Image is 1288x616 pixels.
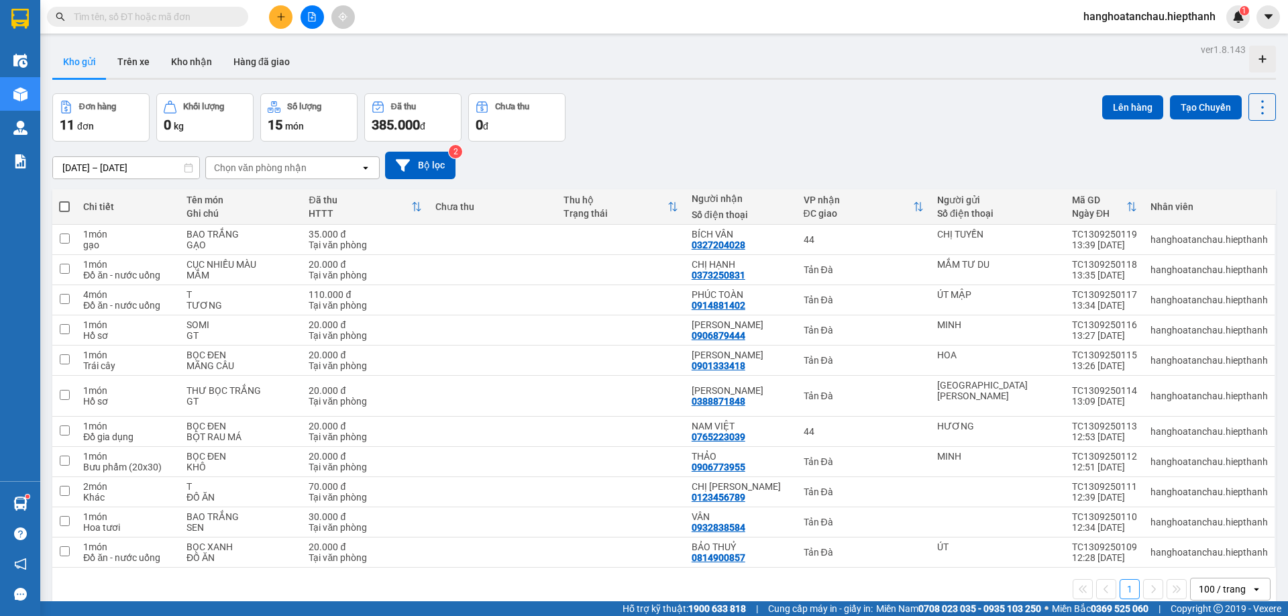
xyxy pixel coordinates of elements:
[309,330,421,341] div: Tại văn phòng
[1072,229,1137,240] div: TC1309250119
[804,264,924,275] div: Tản Đà
[287,102,321,111] div: Số lượng
[302,189,428,225] th: Toggle SortBy
[1214,604,1223,613] span: copyright
[1072,319,1137,330] div: TC1309250116
[1072,492,1137,503] div: 12:39 [DATE]
[309,289,421,300] div: 110.000 đ
[307,12,317,21] span: file-add
[937,542,1059,552] div: ÚT
[309,542,421,552] div: 20.000 đ
[1256,5,1280,29] button: caret-down
[692,270,745,280] div: 0373250831
[1150,201,1268,212] div: Nhân viên
[692,492,745,503] div: 0123456789
[495,102,529,111] div: Chưa thu
[420,121,425,132] span: đ
[1150,486,1268,497] div: hanghoatanchau.hiepthanh
[83,431,173,442] div: Đồ gia dụng
[309,259,421,270] div: 20.000 đ
[1170,95,1242,119] button: Tạo Chuyến
[483,121,488,132] span: đ
[804,517,924,527] div: Tản Đà
[1091,603,1148,614] strong: 0369 525 060
[269,5,292,29] button: plus
[309,300,421,311] div: Tại văn phòng
[83,385,173,396] div: 1 món
[804,325,924,336] div: Tản Đà
[692,481,790,492] div: CHỊ LÊ
[692,552,745,563] div: 0814900857
[937,195,1059,205] div: Người gửi
[52,93,150,142] button: Đơn hàng11đơn
[309,492,421,503] div: Tại văn phòng
[937,451,1059,462] div: MINH
[309,522,421,533] div: Tại văn phòng
[557,189,685,225] th: Toggle SortBy
[301,5,324,29] button: file-add
[756,601,758,616] span: |
[186,542,296,552] div: BỌC XANH
[692,209,790,220] div: Số điện thoại
[692,330,745,341] div: 0906879444
[186,330,296,341] div: GT
[804,391,924,401] div: Tản Đà
[60,117,74,133] span: 11
[688,603,746,614] strong: 1900 633 818
[435,201,550,212] div: Chưa thu
[186,229,296,240] div: BAO TRẮNG
[309,385,421,396] div: 20.000 đ
[1150,264,1268,275] div: hanghoatanchau.hiepthanh
[83,201,173,212] div: Chi tiết
[331,5,355,29] button: aim
[83,229,173,240] div: 1 món
[83,240,173,250] div: gạo
[468,93,566,142] button: Chưa thu0đ
[1232,11,1244,23] img: icon-new-feature
[804,295,924,305] div: Tản Đà
[83,511,173,522] div: 1 món
[937,208,1059,219] div: Số điện thoại
[11,9,29,29] img: logo-vxr
[804,547,924,558] div: Tản Đà
[13,121,28,135] img: warehouse-icon
[692,451,790,462] div: THẢO
[83,451,173,462] div: 1 món
[1102,95,1163,119] button: Lên hàng
[309,319,421,330] div: 20.000 đ
[186,481,296,492] div: T
[186,421,296,431] div: BỌC ĐEN
[1072,421,1137,431] div: TC1309250113
[13,87,28,101] img: warehouse-icon
[1242,6,1246,15] span: 1
[309,481,421,492] div: 70.000 đ
[692,542,790,552] div: BẢO THUỶ
[83,259,173,270] div: 1 món
[1072,511,1137,522] div: TC1309250110
[1072,542,1137,552] div: TC1309250109
[83,289,173,300] div: 4 món
[1072,522,1137,533] div: 12:34 [DATE]
[309,229,421,240] div: 35.000 đ
[309,396,421,407] div: Tại văn phòng
[1072,195,1126,205] div: Mã GD
[1150,547,1268,558] div: hanghoatanchau.hiepthanh
[83,481,173,492] div: 2 món
[83,542,173,552] div: 1 món
[1052,601,1148,616] span: Miền Bắc
[937,229,1059,240] div: CHỊ TUYỀN
[186,431,296,442] div: BỘT RAU MÁ
[937,350,1059,360] div: HOA
[1150,426,1268,437] div: hanghoatanchau.hiepthanh
[563,208,667,219] div: Trạng thái
[804,486,924,497] div: Tản Đà
[83,330,173,341] div: Hồ sơ
[1072,270,1137,280] div: 13:35 [DATE]
[1072,259,1137,270] div: TC1309250118
[52,46,107,78] button: Kho gửi
[1150,295,1268,305] div: hanghoatanchau.hiepthanh
[83,350,173,360] div: 1 món
[804,195,913,205] div: VP nhận
[174,121,184,132] span: kg
[804,426,924,437] div: 44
